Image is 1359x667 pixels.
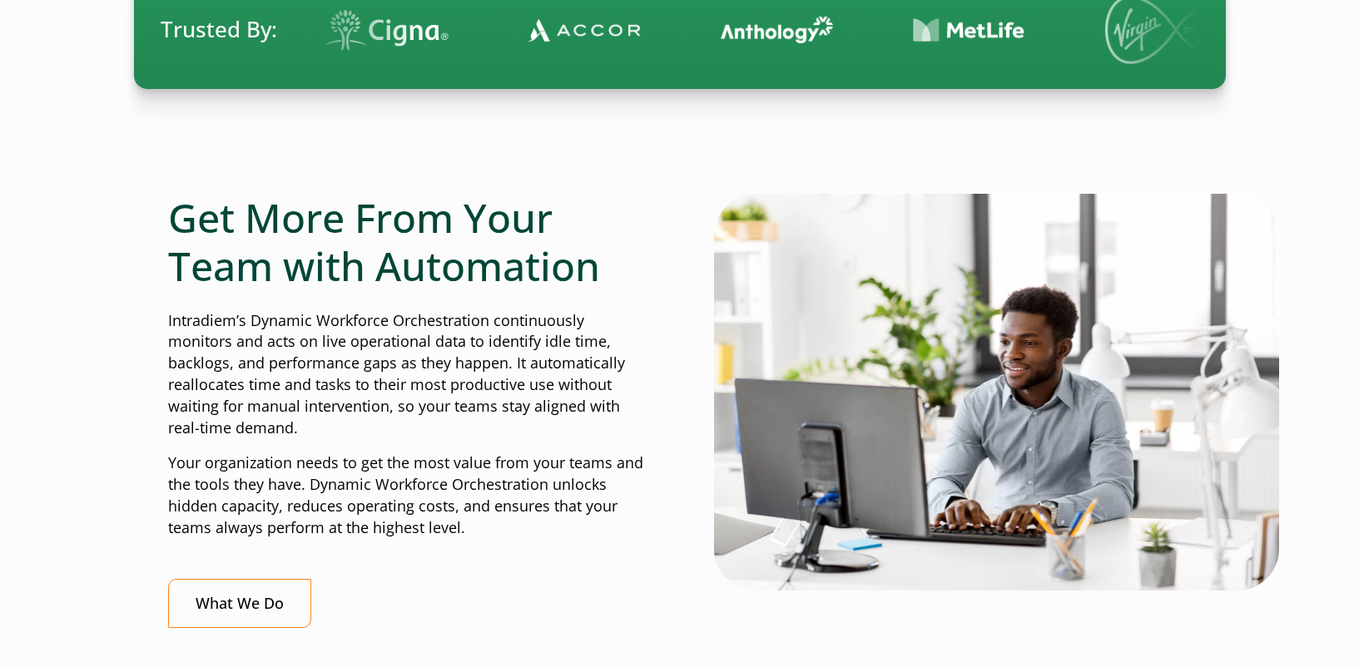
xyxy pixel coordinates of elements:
[852,17,965,43] img: Contact Center Automation MetLife Logo
[168,194,646,289] h2: Get More From Your Team with Automation
[168,579,311,628] a: What We Do
[168,310,646,439] p: Intradiem’s Dynamic Workforce Orchestration continuously monitors and acts on live operational da...
[468,17,580,42] img: Contact Center Automation Accor Logo
[161,14,277,45] span: Trusted By:
[714,194,1279,590] img: Man typing on computer with real-time automation
[168,452,646,539] p: Your organization needs to get the most value from your teams and the tools they have. Dynamic Wo...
